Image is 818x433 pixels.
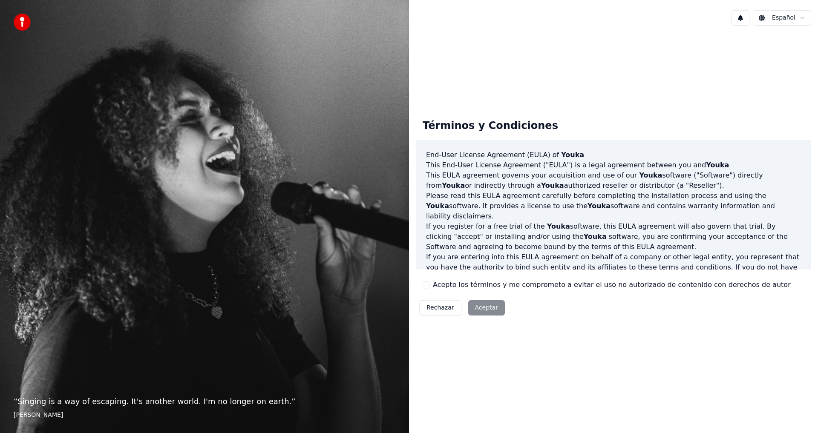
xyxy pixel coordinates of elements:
[584,232,607,241] span: Youka
[14,396,395,407] p: “ Singing is a way of escaping. It's another world. I'm no longer on earth. ”
[419,300,461,315] button: Rechazar
[561,151,584,159] span: Youka
[639,171,662,179] span: Youka
[541,181,564,189] span: Youka
[442,181,465,189] span: Youka
[426,170,801,191] p: This EULA agreement governs your acquisition and use of our software ("Software") directly from o...
[706,161,729,169] span: Youka
[14,411,395,419] footer: [PERSON_NAME]
[426,221,801,252] p: If you register for a free trial of the software, this EULA agreement will also govern that trial...
[416,112,565,140] div: Términos y Condiciones
[426,150,801,160] h3: End-User License Agreement (EULA) of
[14,14,31,31] img: youka
[426,202,449,210] span: Youka
[426,160,801,170] p: This End-User License Agreement ("EULA") is a legal agreement between you and
[426,191,801,221] p: Please read this EULA agreement carefully before completing the installation process and using th...
[426,252,801,293] p: If you are entering into this EULA agreement on behalf of a company or other legal entity, you re...
[433,280,791,290] label: Acepto los términos y me comprometo a evitar el uso no autorizado de contenido con derechos de autor
[547,222,570,230] span: Youka
[588,202,611,210] span: Youka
